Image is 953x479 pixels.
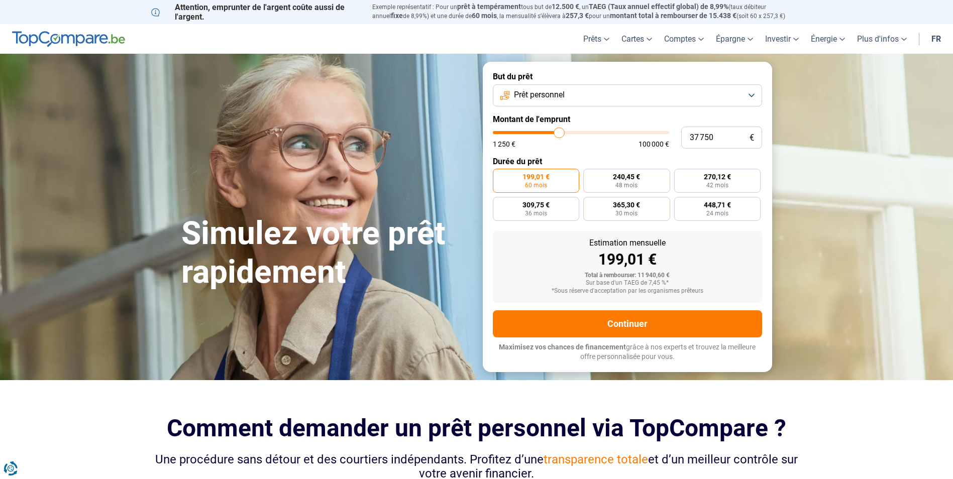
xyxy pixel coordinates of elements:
span: transparence totale [544,452,648,466]
button: Prêt personnel [493,84,762,106]
span: 42 mois [706,182,728,188]
span: Maximisez vos chances de financement [499,343,626,351]
span: 365,30 € [613,201,640,208]
span: prêt à tempérament [457,3,521,11]
a: Investir [759,24,805,54]
p: grâce à nos experts et trouvez la meilleure offre personnalisée pour vous. [493,342,762,362]
span: 30 mois [615,210,638,216]
div: 199,01 € [501,252,754,267]
span: 60 mois [472,12,497,20]
div: Total à rembourser: 11 940,60 € [501,272,754,279]
a: Prêts [577,24,615,54]
a: Énergie [805,24,851,54]
span: € [750,134,754,142]
a: Épargne [710,24,759,54]
div: Estimation mensuelle [501,239,754,247]
span: 48 mois [615,182,638,188]
label: But du prêt [493,72,762,81]
span: fixe [391,12,403,20]
p: Attention, emprunter de l'argent coûte aussi de l'argent. [151,3,360,22]
img: TopCompare [12,31,125,47]
div: Sur base d'un TAEG de 7,45 %* [501,280,754,287]
span: 270,12 € [704,173,731,180]
span: 199,01 € [522,173,550,180]
span: Prêt personnel [514,89,565,100]
span: 1 250 € [493,141,515,148]
span: montant total à rembourser de 15.438 € [610,12,736,20]
a: Cartes [615,24,658,54]
span: 240,45 € [613,173,640,180]
span: 309,75 € [522,201,550,208]
h2: Comment demander un prêt personnel via TopCompare ? [151,414,802,442]
p: Exemple représentatif : Pour un tous but de , un (taux débiteur annuel de 8,99%) et une durée de ... [372,3,802,21]
label: Montant de l'emprunt [493,114,762,124]
span: 36 mois [525,210,547,216]
span: 100 000 € [639,141,669,148]
span: 60 mois [525,182,547,188]
a: Comptes [658,24,710,54]
div: *Sous réserve d'acceptation par les organismes prêteurs [501,288,754,295]
a: fr [925,24,947,54]
span: TAEG (Taux annuel effectif global) de 8,99% [589,3,728,11]
span: 24 mois [706,210,728,216]
span: 448,71 € [704,201,731,208]
a: Plus d'infos [851,24,913,54]
label: Durée du prêt [493,157,762,166]
button: Continuer [493,310,762,337]
span: 12.500 € [552,3,579,11]
h1: Simulez votre prêt rapidement [181,214,471,292]
span: 257,3 € [566,12,589,20]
